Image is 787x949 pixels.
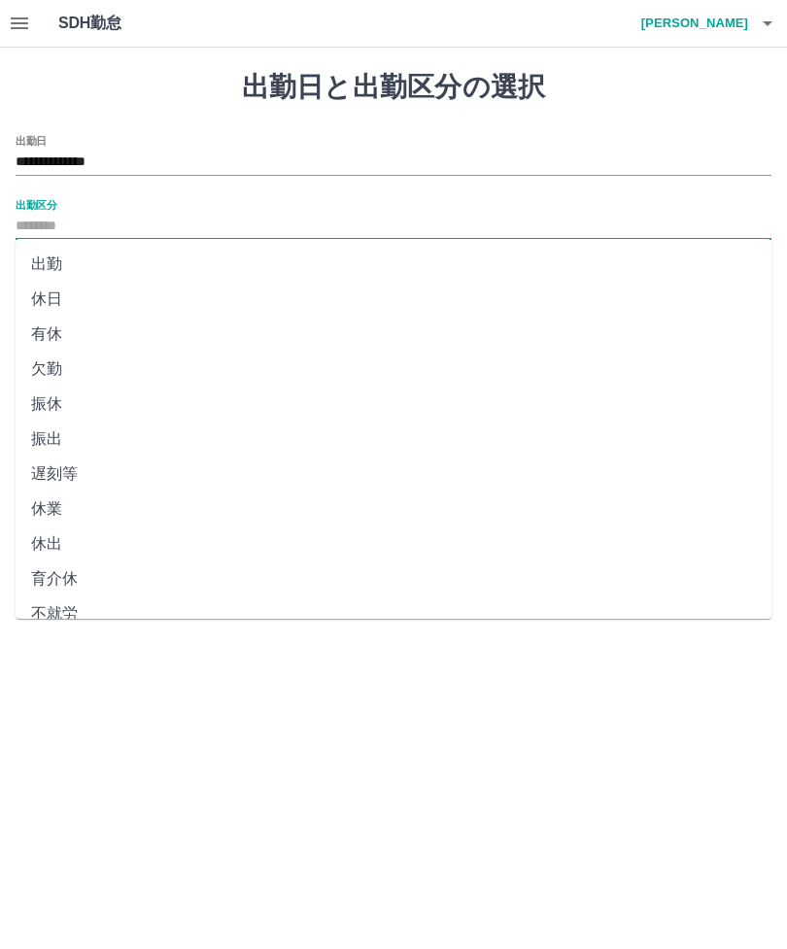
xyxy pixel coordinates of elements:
[16,596,771,631] li: 不就労
[16,457,771,491] li: 遅刻等
[16,422,771,457] li: 振出
[16,526,771,561] li: 休出
[16,317,771,352] li: 有休
[16,352,771,387] li: 欠勤
[16,71,771,104] h1: 出勤日と出勤区分の選択
[16,247,771,282] li: 出勤
[16,197,56,212] label: 出勤区分
[16,282,771,317] li: 休日
[16,491,771,526] li: 休業
[16,133,47,148] label: 出勤日
[16,387,771,422] li: 振休
[16,561,771,596] li: 育介休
